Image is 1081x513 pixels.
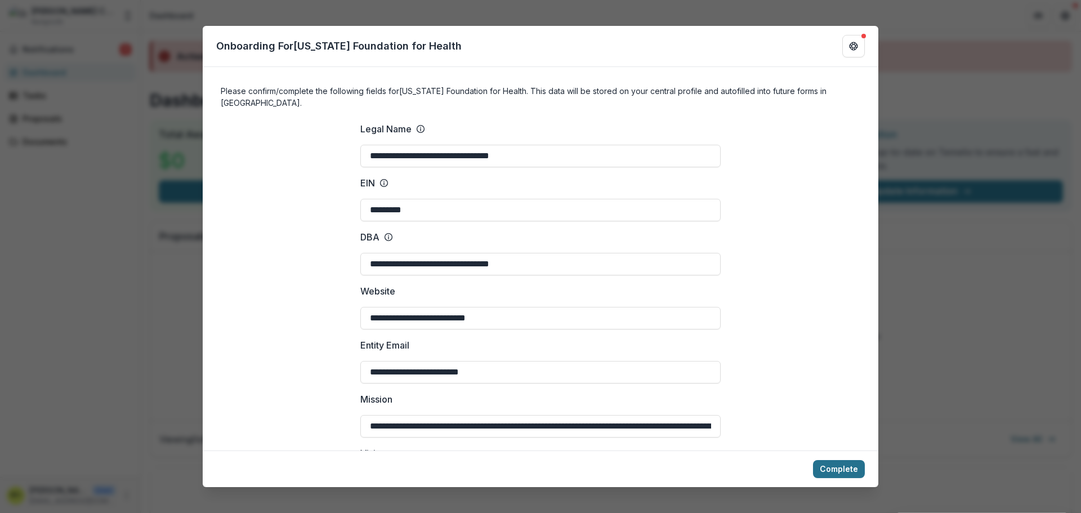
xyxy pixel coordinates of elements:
[360,230,379,244] p: DBA
[360,122,412,136] p: Legal Name
[360,392,392,406] p: Mission
[360,338,409,352] p: Entity Email
[360,447,386,460] p: Vision
[813,460,865,478] button: Complete
[842,35,865,57] button: Get Help
[216,38,462,53] p: Onboarding For [US_STATE] Foundation for Health
[360,284,395,298] p: Website
[360,176,375,190] p: EIN
[221,85,860,109] h4: Please confirm/complete the following fields for [US_STATE] Foundation for Health . This data wil...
